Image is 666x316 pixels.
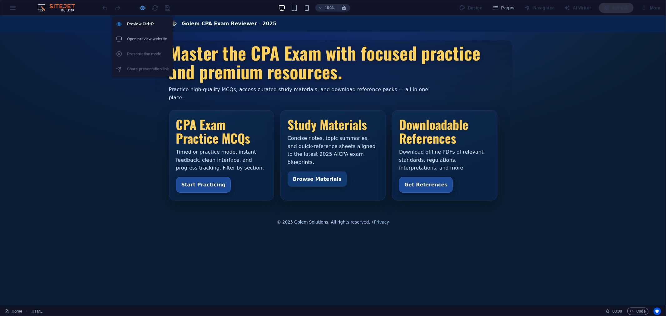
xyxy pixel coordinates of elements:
[315,4,338,12] button: 100%
[176,132,267,156] p: Timed or practice mode, instant feedback, clean interface, and progress tracking. Filter by section.
[127,20,169,28] h6: Preview Ctrl+P
[654,308,661,315] button: Usercentrics
[288,102,378,116] h3: Study Materials
[399,161,453,177] a: Get References
[36,4,83,12] img: Editor Logo
[492,5,514,11] span: Pages
[161,3,505,13] div: Golem CPA Exam Reviewer - 2025
[169,28,497,66] h1: Master the CPA Exam with focused practice and premium resources.
[176,161,231,177] a: Start Practicing
[630,308,646,315] span: Code
[627,308,649,315] button: Code
[277,204,389,209] small: © 2025 Golem Solutions. All rights reserved. •
[399,132,490,156] p: Download offline PDFs of relevant standards, regulations, interpretations, and more.
[399,102,490,129] h3: Downloadable References
[32,308,42,315] nav: breadcrumb
[612,308,622,315] span: 00 00
[457,3,485,13] div: Design (Ctrl+Alt+Y)
[490,3,517,13] button: Pages
[374,204,389,209] a: Privacy
[127,35,169,43] h6: Open preview website
[5,308,22,315] a: Click to cancel selection. Double-click to open Pages
[617,309,618,314] span: :
[288,119,378,151] p: Concise notes, topic summaries, and quick-reference sheets aligned to the latest 2025 AICPA exam ...
[341,5,347,11] i: On resize automatically adjust zoom level to fit chosen device.
[32,308,42,315] span: Click to select. Double-click to edit
[176,102,267,129] h3: CPA Exam Practice MCQs
[288,156,347,171] a: Browse Materials
[325,4,335,12] h6: 100%
[606,308,622,315] h6: Session time
[169,70,444,86] p: Practice high-quality MCQs, access curated study materials, and download reference packs — all in...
